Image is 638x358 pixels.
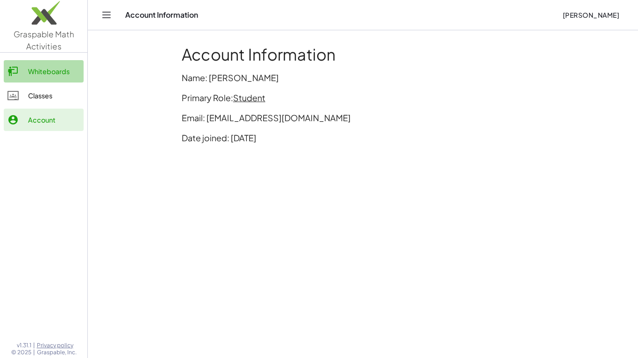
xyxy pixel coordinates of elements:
span: © 2025 [11,349,31,356]
p: Name: [PERSON_NAME] [182,71,544,84]
span: Student [233,92,265,103]
a: Account [4,109,84,131]
span: | [33,349,35,356]
span: Graspable, Inc. [37,349,77,356]
span: v1.31.1 [17,342,31,349]
div: Whiteboards [28,66,80,77]
span: [PERSON_NAME] [562,11,619,19]
button: Toggle navigation [99,7,114,22]
p: Primary Role: [182,91,544,104]
div: Classes [28,90,80,101]
span: Graspable Math Activities [14,29,74,51]
div: Account [28,114,80,125]
a: Privacy policy [37,342,77,349]
a: Whiteboards [4,60,84,83]
button: [PERSON_NAME] [555,7,627,23]
h1: Account Information [182,45,544,64]
p: Date joined: [DATE] [182,131,544,144]
p: Email: [EMAIL_ADDRESS][DOMAIN_NAME] [182,111,544,124]
span: | [33,342,35,349]
a: Classes [4,84,84,107]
